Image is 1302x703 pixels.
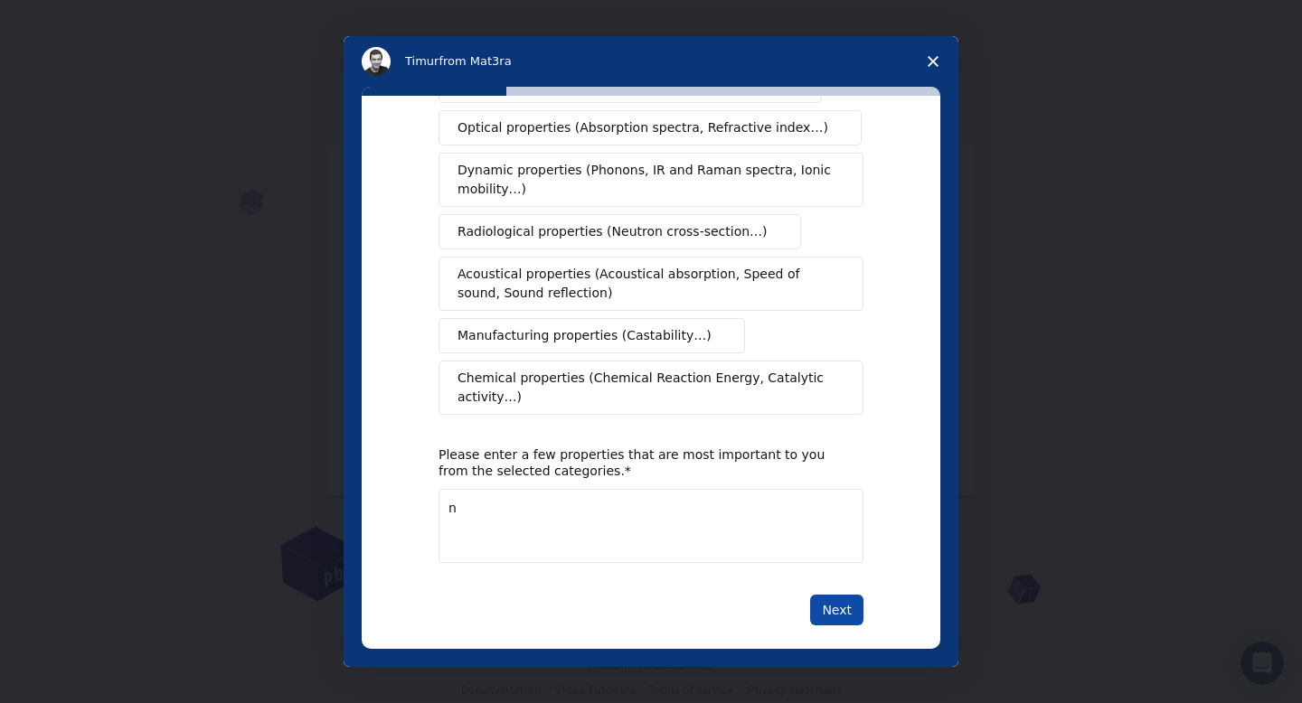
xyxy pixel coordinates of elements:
[458,222,768,241] span: Radiological properties (Neutron cross-section…)
[810,595,863,625] button: Next
[458,326,712,345] span: Manufacturing properties (Castability…)
[458,118,828,137] span: Optical properties (Absorption spectra, Refractive index…)
[362,47,391,76] img: Profile image for Timur
[908,36,958,87] span: Close survey
[439,446,836,479] div: Please enter a few properties that are most important to you from the selected categories.
[439,54,511,68] span: from Mat3ra
[439,110,862,145] button: Optical properties (Absorption spectra, Refractive index…)
[439,214,801,249] button: Radiological properties (Neutron cross-section…)
[458,265,834,303] span: Acoustical properties (Acoustical absorption, Speed of sound, Sound reflection)
[458,369,832,407] span: Chemical properties (Chemical Reaction Energy, Catalytic activity…)
[439,318,745,353] button: Manufacturing properties (Castability…)
[439,153,863,207] button: Dynamic properties (Phonons, IR and Raman spectra, Ionic mobility…)
[439,489,863,563] textarea: Enter text...
[37,13,105,29] span: Podpora
[439,257,863,311] button: Acoustical properties (Acoustical absorption, Speed of sound, Sound reflection)
[405,54,439,68] span: Timur
[439,361,863,415] button: Chemical properties (Chemical Reaction Energy, Catalytic activity…)
[458,161,833,199] span: Dynamic properties (Phonons, IR and Raman spectra, Ionic mobility…)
